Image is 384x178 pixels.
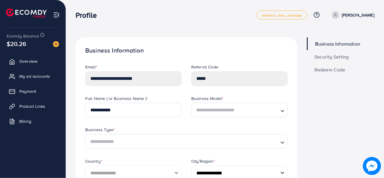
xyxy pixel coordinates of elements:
[191,64,218,70] label: Referral Code
[85,64,97,70] label: Email
[53,41,59,47] img: image
[7,33,39,39] span: Ecomdy Balance
[85,95,148,101] label: Full Name ( or Business Name )
[19,58,37,64] span: Overview
[257,11,307,20] a: adreach_new_package
[191,158,215,164] label: City/Region
[262,13,302,17] span: adreach_new_package
[314,54,349,59] span: Security Setting
[6,8,47,18] img: logo
[315,41,360,46] span: Business Information
[191,103,288,117] div: Search for option
[5,115,61,127] a: Billing
[363,157,381,175] img: image
[85,134,288,149] div: Search for option
[88,137,278,146] input: Search for option
[5,85,61,97] a: Payment
[5,100,61,112] a: Product Links
[19,118,31,124] span: Billing
[7,39,26,48] span: $20.26
[85,158,102,164] label: Country
[85,127,115,133] label: Business Type
[53,11,60,18] img: menu
[19,103,45,109] span: Product Links
[5,70,61,82] a: My ad accounts
[194,106,278,115] input: Search for option
[5,55,61,67] a: Overview
[329,11,374,19] a: [PERSON_NAME]
[85,47,288,54] h1: Business Information
[191,95,223,101] label: Business Model
[76,11,101,20] h3: Profile
[19,88,36,94] span: Payment
[342,11,374,19] p: [PERSON_NAME]
[314,67,345,72] span: Redeem Code
[19,73,50,79] span: My ad accounts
